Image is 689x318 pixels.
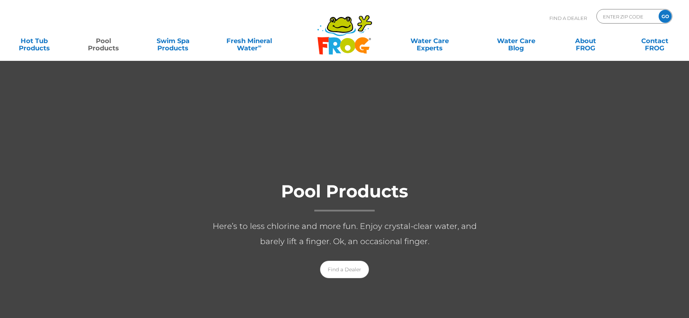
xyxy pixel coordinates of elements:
a: Fresh MineralWater∞ [215,34,283,48]
a: ContactFROG [628,34,682,48]
h1: Pool Products [200,182,489,212]
input: GO [659,10,672,23]
a: Swim SpaProducts [146,34,200,48]
input: Zip Code Form [602,11,651,22]
p: Here’s to less chlorine and more fun. Enjoy crystal-clear water, and barely lift a finger. Ok, an... [200,219,489,249]
a: PoolProducts [77,34,131,48]
sup: ∞ [258,43,261,49]
a: Water CareBlog [489,34,543,48]
a: Hot TubProducts [7,34,61,48]
p: Find A Dealer [549,9,587,27]
a: Water CareExperts [386,34,473,48]
a: Find a Dealer [320,261,369,278]
a: AboutFROG [558,34,612,48]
